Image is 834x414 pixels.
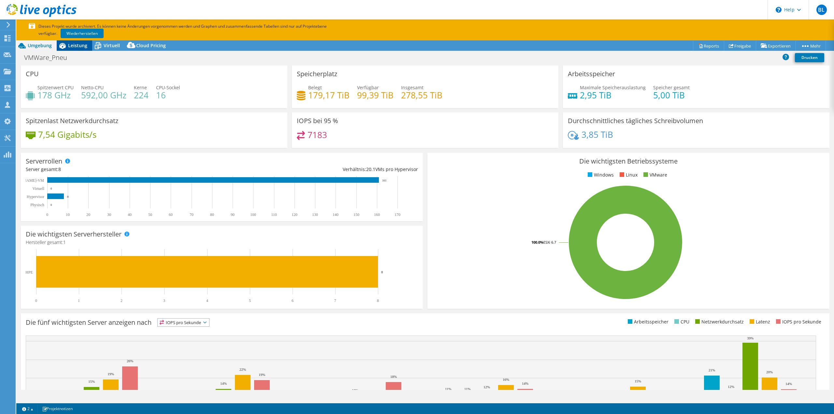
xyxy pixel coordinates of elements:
[26,117,118,124] h3: Spitzenlast Netzwerkdurchsatz
[401,84,424,91] span: Insgesamt
[785,382,792,386] text: 14%
[37,405,77,413] a: Projektnotizen
[68,42,87,49] span: Leistung
[259,373,265,377] text: 19%
[709,368,715,372] text: 21%
[618,171,638,178] li: Linux
[38,131,96,138] h4: 7,54 Gigabits/s
[190,212,194,217] text: 70
[156,84,180,91] span: CPU-Sockel
[774,318,821,325] li: IOPS pro Sekunde
[21,54,77,61] h1: VMWare_Pneu
[250,212,256,217] text: 100
[642,171,667,178] li: VMware
[210,212,214,217] text: 80
[163,298,165,303] text: 3
[580,84,646,91] span: Maximale Speicherauslastung
[580,92,646,99] h4: 2,95 TiB
[127,359,133,363] text: 26%
[136,42,166,49] span: Cloud Pricing
[134,92,149,99] h4: 224
[308,92,350,99] h4: 179,17 TiB
[28,42,52,49] span: Umgebung
[32,186,44,191] text: Virtuell
[390,375,397,378] text: 18%
[653,92,690,99] h4: 5,00 TiB
[756,41,796,51] a: Exportieren
[503,378,509,381] text: 16%
[18,405,38,413] a: 2
[352,388,358,392] text: 10%
[220,381,227,385] text: 14%
[776,7,782,13] svg: \n
[747,336,754,340] text: 39%
[81,84,104,91] span: Netto-CPU
[239,367,246,371] text: 22%
[66,212,70,217] text: 10
[357,92,394,99] h4: 99,39 TiB
[26,166,222,173] div: Server gesamt:
[483,385,490,389] text: 12%
[50,187,52,190] text: 0
[30,203,44,207] text: Physisch
[543,240,556,245] tspan: ESXi 6.7
[104,42,120,49] span: Virtuell
[37,92,74,99] h4: 178 GHz
[748,318,770,325] li: Latenz
[522,381,528,385] text: 14%
[381,270,383,274] text: 8
[206,298,208,303] text: 4
[134,84,147,91] span: Kerne
[37,84,74,91] span: Spitzenwert CPU
[333,212,338,217] text: 140
[67,195,69,198] text: 8
[61,29,104,38] a: Wiederherstellen
[374,212,380,217] text: 160
[297,70,337,78] h3: Speicherplatz
[795,53,824,62] a: Drucken
[26,239,418,246] h4: Hersteller gesamt:
[292,212,297,217] text: 120
[26,70,39,78] h3: CPU
[169,212,173,217] text: 60
[81,92,126,99] h4: 592,00 GHz
[568,117,703,124] h3: Durchschnittliches tägliches Schreibvolumen
[63,239,66,245] span: 1
[568,70,615,78] h3: Arbeitsspeicher
[25,270,33,275] text: HPE
[334,298,336,303] text: 7
[655,390,660,394] text: 9%
[26,231,122,238] h3: Die wichtigsten Serverhersteller
[673,318,689,325] li: CPU
[401,92,442,99] h4: 278,55 TiB
[50,203,52,207] text: 0
[292,298,294,303] text: 6
[432,158,825,165] h3: Die wichtigsten Betriebssysteme
[46,212,48,217] text: 0
[121,298,122,303] text: 2
[464,387,471,391] text: 11%
[156,92,180,99] h4: 16
[693,41,724,51] a: Reports
[616,390,621,394] text: 9%
[694,318,744,325] li: Netzwerkdurchsatz
[297,117,338,124] h3: IOPS bei 95 %
[231,212,235,217] text: 90
[582,131,613,138] h4: 3,85 TiB
[382,179,387,182] text: 161
[445,387,452,391] text: 11%
[78,298,80,303] text: 1
[724,41,756,51] a: Freigabe
[635,379,641,383] text: 15%
[158,319,209,326] span: IOPS pro Sekunde
[27,194,44,199] text: Hypervisor
[271,212,277,217] text: 110
[395,212,400,217] text: 170
[816,5,827,15] span: BL
[531,240,543,245] tspan: 100.0%
[312,212,318,217] text: 130
[796,41,826,51] a: Mehr
[728,385,734,389] text: 12%
[148,212,152,217] text: 50
[86,212,90,217] text: 20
